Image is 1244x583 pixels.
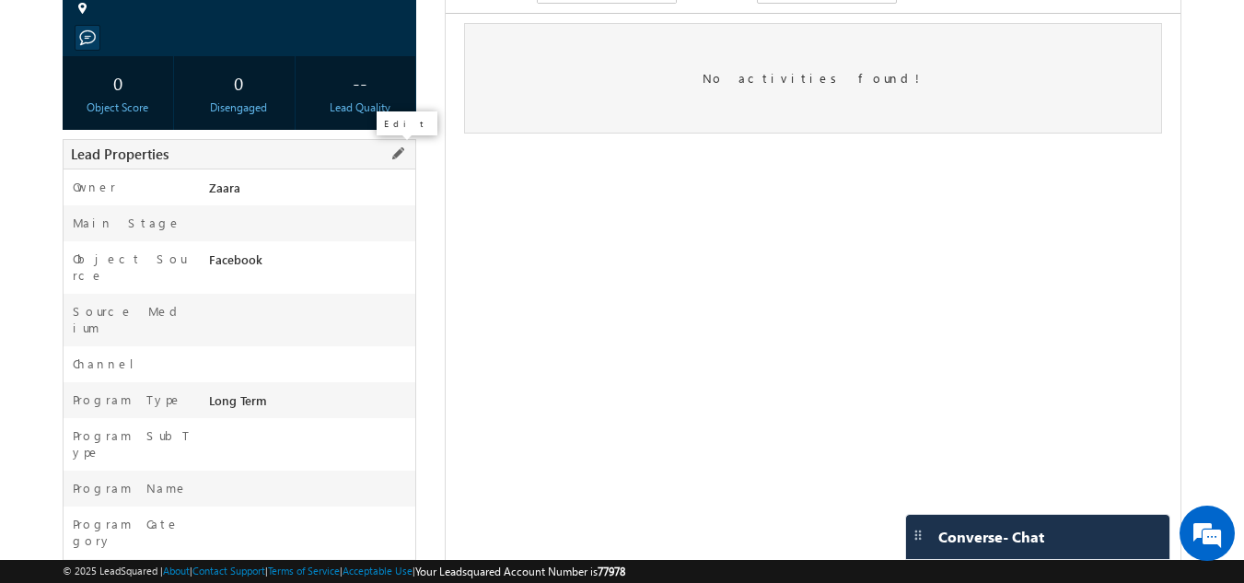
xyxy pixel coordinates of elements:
[938,529,1044,545] span: Converse - Chat
[73,427,192,461] label: Program SubType
[911,528,925,542] img: carter-drag
[317,20,354,37] div: All Time
[163,565,190,577] a: About
[277,14,302,41] span: Time
[73,356,148,372] label: Channel
[415,565,625,578] span: Your Leadsquared Account Number is
[97,20,149,37] div: 77 Selected
[192,565,265,577] a: Contact Support
[18,63,716,173] div: No activities found!
[73,480,188,496] label: Program Name
[73,516,192,549] label: Program Category
[188,65,290,99] div: 0
[73,179,116,195] label: Owner
[63,563,625,580] span: © 2025 LeadSquared | | | | |
[209,180,240,195] span: Zaara
[67,65,169,99] div: 0
[308,99,411,116] div: Lead Quality
[18,14,82,41] span: Activity Type
[188,99,290,116] div: Disengaged
[598,565,625,578] span: 77978
[384,117,430,130] p: Edit
[67,99,169,116] div: Object Score
[308,65,411,99] div: --
[204,391,416,417] div: Long Term
[73,215,181,231] label: Main Stage
[92,15,230,42] div: Sales Activity,Program,Email Bounced,Email Link Clicked,Email Marked Spam & 72 more..
[73,251,192,284] label: Object Source
[343,565,413,577] a: Acceptable Use
[71,145,169,163] span: Lead Properties
[73,303,192,336] label: Source Medium
[73,391,182,408] label: Program Type
[268,565,340,577] a: Terms of Service
[204,251,416,276] div: Facebook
